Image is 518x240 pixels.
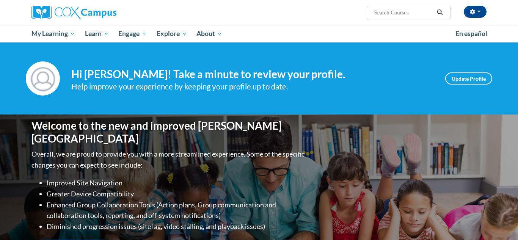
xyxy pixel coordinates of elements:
span: My Learning [31,29,75,38]
button: Search [434,8,446,17]
div: Main menu [20,25,498,42]
span: About [196,29,222,38]
li: Improved Site Navigation [47,177,306,188]
div: Help improve your experience by keeping your profile up to date. [71,80,434,93]
li: Diminished progression issues (site lag, video stalling, and playback issues) [47,221,306,232]
a: My Learning [27,25,80,42]
a: Engage [113,25,152,42]
span: En español [455,30,487,38]
a: Cox Campus [31,6,176,19]
input: Search Courses [374,8,434,17]
a: Learn [80,25,114,42]
img: Profile Image [26,61,60,96]
a: About [192,25,228,42]
h4: Hi [PERSON_NAME]! Take a minute to review your profile. [71,68,434,81]
a: En español [451,26,492,42]
span: Engage [118,29,147,38]
li: Greater Device Compatibility [47,188,306,199]
a: Explore [152,25,192,42]
span: Explore [157,29,187,38]
p: Overall, we are proud to provide you with a more streamlined experience. Some of the specific cha... [31,149,306,171]
span: Learn [85,29,109,38]
li: Enhanced Group Collaboration Tools (Action plans, Group communication and collaboration tools, re... [47,199,306,221]
button: Account Settings [464,6,487,18]
img: Cox Campus [31,6,116,19]
h1: Welcome to the new and improved [PERSON_NAME][GEOGRAPHIC_DATA] [31,119,306,145]
a: Update Profile [445,72,492,85]
iframe: Button to launch messaging window [488,210,512,234]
